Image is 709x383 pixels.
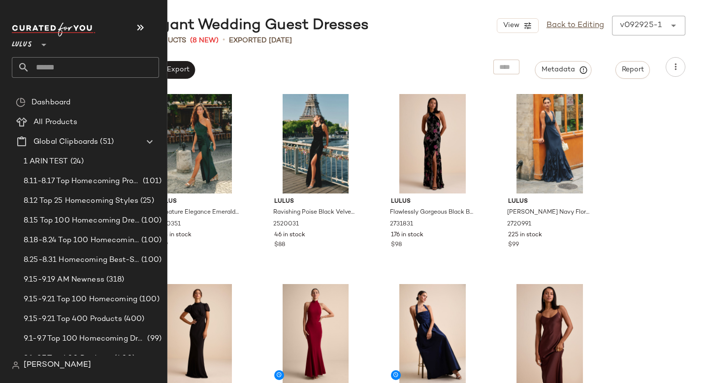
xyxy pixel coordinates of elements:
[138,195,154,207] span: (25)
[157,231,192,240] span: 943 in stock
[391,241,402,250] span: $98
[12,23,96,36] img: cfy_white_logo.C9jOOHJF.svg
[24,255,139,266] span: 8.25-8.31 Homecoming Best-Sellers
[507,220,531,229] span: 2720991
[137,294,160,305] span: (100)
[24,333,145,345] span: 9.1-9.7 Top 100 Homecoming Dresses
[274,197,357,206] span: Lulus
[390,208,473,217] span: Flawlessly Gorgeous Black Burnout Floral Halter Maxi Dress
[24,195,138,207] span: 8.12 Top 25 Homecoming Styles
[16,97,26,107] img: svg%3e
[383,94,482,193] img: 2731831_02_front_2025-09-09.jpg
[166,66,189,74] span: Export
[160,61,195,79] button: Export
[497,18,538,33] button: View
[12,361,20,369] img: svg%3e
[141,176,161,187] span: (101)
[390,220,413,229] span: 2731831
[33,117,77,128] span: All Products
[145,333,161,345] span: (99)
[24,215,139,226] span: 8.15 Top 100 Homecoming Dresses
[24,156,68,167] span: 1 ARIN TEST
[33,136,98,148] span: Global Clipboards
[68,156,84,167] span: (24)
[508,197,591,206] span: Lulus
[500,94,599,193] img: 13112101_2720991.jpg
[508,241,519,250] span: $99
[122,314,145,325] span: (400)
[507,208,590,217] span: [PERSON_NAME] Navy Floral Sleeveless Ruffled Maxi Dress
[139,235,161,246] span: (100)
[24,176,141,187] span: 8.11-8.17 Top Homecoming Product
[12,33,32,51] span: Lulus
[547,20,604,32] a: Back to Editing
[223,34,225,46] span: •
[24,294,137,305] span: 9.15-9.21 Top 100 Homecoming
[274,231,305,240] span: 46 in stock
[229,35,292,46] p: Exported [DATE]
[156,220,181,229] span: 2430351
[139,255,161,266] span: (100)
[273,208,356,217] span: Ravishing Poise Black Velvet Cowl Back Sleeveless Maxi Dress
[24,274,104,286] span: 9.15-9.19 AM Newness
[32,97,70,108] span: Dashboard
[273,220,299,229] span: 2520031
[63,16,369,35] div: Dresses: Elegant Wedding Guest Dresses
[615,61,650,79] button: Report
[156,208,239,217] span: Signature Elegance Emerald Satin One-Shoulder Maxi Dress
[391,197,474,206] span: Lulus
[24,314,122,325] span: 9.15-9.21 Top 400 Products
[502,22,519,30] span: View
[535,61,592,79] button: Metadata
[391,231,423,240] span: 176 in stock
[24,359,91,371] span: [PERSON_NAME]
[98,136,114,148] span: (51)
[24,353,112,364] span: 9.1-9.7 Top 400 Products
[274,241,285,250] span: $88
[190,35,219,46] span: (8 New)
[621,66,644,74] span: Report
[112,353,135,364] span: (400)
[157,197,240,206] span: Lulus
[24,235,139,246] span: 8.18-8.24 Top 100 Homecoming Dresses
[139,215,161,226] span: (100)
[541,65,586,74] span: Metadata
[620,20,662,32] div: v092925-1
[266,94,365,193] img: 13111841_2520031.jpg
[104,274,125,286] span: (318)
[508,231,542,240] span: 225 in stock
